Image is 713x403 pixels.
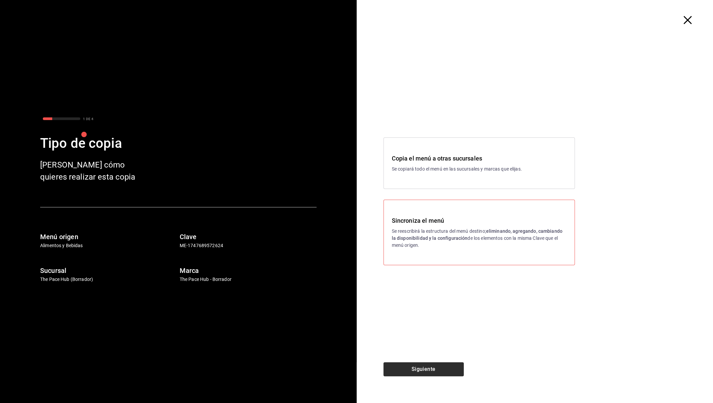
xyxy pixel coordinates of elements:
[40,276,177,283] p: The Pace Hub (Borrador)
[83,116,93,121] div: 1 DE 4
[40,159,147,183] div: [PERSON_NAME] cómo quieres realizar esta copia
[392,154,566,163] h3: Copia el menú a otras sucursales
[40,231,177,242] h6: Menú origen
[180,265,317,276] h6: Marca
[40,242,177,249] p: Alimentos y Bebidas
[392,228,566,249] p: Se reescribirá la estructura del menú destino; de los elementos con la misma Clave que el menú or...
[392,166,566,173] p: Se copiará todo el menú en las sucursales y marcas que elijas.
[180,231,317,242] h6: Clave
[383,362,464,376] button: Siguiente
[180,242,317,249] p: ME-1747689572624
[180,276,317,283] p: The Pace Hub - Borrador
[40,133,317,154] div: Tipo de copia
[40,265,177,276] h6: Sucursal
[392,228,562,241] strong: eliminando, agregando, cambiando la disponibilidad y la configuración
[392,216,566,225] h3: Sincroniza el menú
